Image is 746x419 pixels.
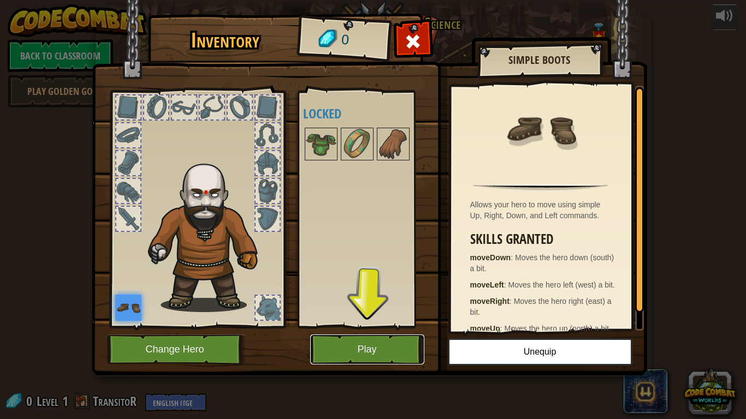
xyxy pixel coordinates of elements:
[156,29,295,52] h1: Inventory
[488,54,591,66] h2: Simple Boots
[310,334,424,364] button: Play
[303,106,432,121] h4: Locked
[470,253,511,262] strong: moveDown
[115,295,141,321] img: portrait.png
[342,129,372,159] img: portrait.png
[473,184,608,190] img: hr.png
[470,253,614,273] span: Moves the hero down (south) a bit.
[143,153,276,312] img: goliath_hair.png
[470,297,612,316] span: Moves the hero right (east) a bit.
[378,129,408,159] img: portrait.png
[500,324,505,333] span: :
[511,253,515,262] span: :
[505,94,576,165] img: portrait.png
[306,129,336,159] img: portrait.png
[508,280,615,289] span: Moves the hero left (west) a bit.
[505,324,611,333] span: Moves the hero up (north) a bit.
[470,232,617,247] h3: Skills Granted
[340,30,350,50] span: 0
[470,199,617,221] div: Allows your hero to move using simple Up, Right, Down, and Left commands.
[107,334,246,364] button: Change Hero
[510,297,514,306] span: :
[470,297,510,306] strong: moveRight
[470,280,504,289] strong: moveLeft
[448,338,632,366] button: Unequip
[504,280,508,289] span: :
[470,324,500,333] strong: moveUp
